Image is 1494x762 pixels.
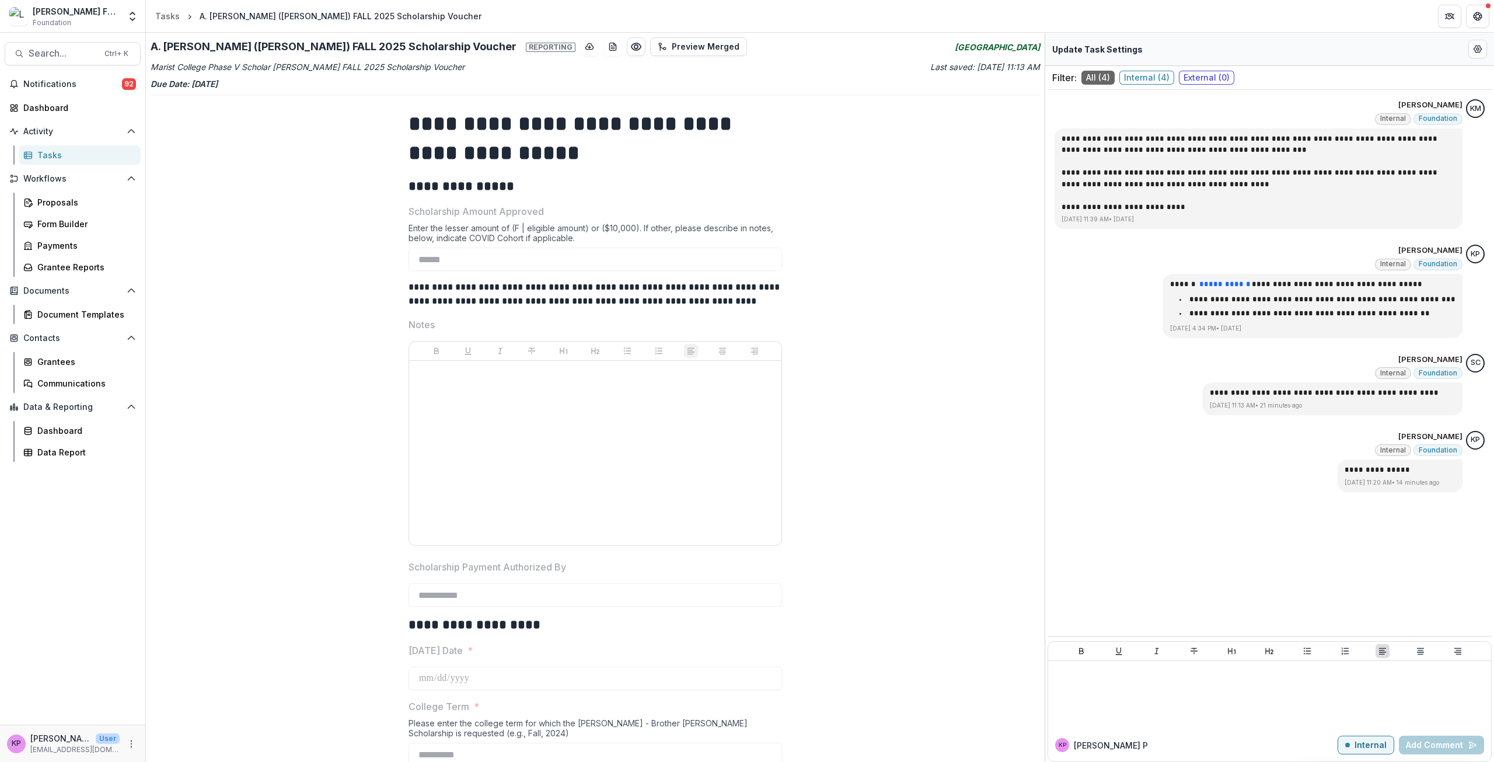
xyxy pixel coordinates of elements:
[5,281,141,300] button: Open Documents
[1262,644,1276,658] button: Heading 2
[30,744,120,755] p: [EMAIL_ADDRESS][DOMAIN_NAME]
[650,37,747,56] button: Preview Merged
[1187,644,1201,658] button: Strike
[37,425,131,437] div: Dashboard
[33,18,71,28] span: Foundation
[1438,5,1461,28] button: Partners
[5,122,141,141] button: Open Activity
[1059,742,1066,748] div: Khanh Phan
[19,352,141,371] a: Grantees
[23,333,122,343] span: Contacts
[5,75,141,93] button: Notifications92
[1376,644,1390,658] button: Align Left
[23,174,122,184] span: Workflows
[37,261,131,273] div: Grantee Reports
[409,560,566,574] p: Scholarship Payment Authorized By
[37,356,131,368] div: Grantees
[37,446,131,458] div: Data Report
[151,8,184,25] a: Tasks
[37,196,131,208] div: Proposals
[1380,369,1406,377] span: Internal
[493,344,507,358] button: Italicize
[1074,644,1088,658] button: Bold
[1468,40,1487,58] button: Edit Form Settings
[1150,644,1164,658] button: Italicize
[603,37,622,56] button: download-word-button
[955,41,1040,53] i: [GEOGRAPHIC_DATA]
[588,344,602,358] button: Heading 2
[1179,71,1234,85] span: External ( 0 )
[1170,324,1455,333] p: [DATE] 4:34 PM • [DATE]
[19,145,141,165] a: Tasks
[23,79,122,89] span: Notifications
[151,78,1040,90] p: Due Date: [DATE]
[19,193,141,212] a: Proposals
[1419,260,1457,268] span: Foundation
[430,344,444,358] button: Bold
[151,40,575,53] h2: A. [PERSON_NAME] ([PERSON_NAME]) FALL 2025 Scholarship Voucher
[1081,71,1115,85] span: All ( 4 )
[1380,114,1406,123] span: Internal
[715,344,729,358] button: Align Center
[1413,644,1427,658] button: Align Center
[409,718,782,743] div: Please enter the college term for which the [PERSON_NAME] - Brother [PERSON_NAME] Scholarship is ...
[620,344,634,358] button: Bullet List
[29,48,97,59] span: Search...
[1470,105,1481,113] div: Kate Morris
[33,5,120,18] div: [PERSON_NAME] Fund for the Blind
[30,732,91,744] p: [PERSON_NAME]
[23,102,131,114] div: Dashboard
[1338,736,1394,754] button: Internal
[525,344,539,358] button: Strike
[5,169,141,188] button: Open Workflows
[1074,739,1148,751] p: [PERSON_NAME] P
[124,737,138,751] button: More
[409,318,435,332] p: Notes
[1398,354,1462,366] p: [PERSON_NAME]
[19,374,141,393] a: Communications
[461,344,475,358] button: Underline
[526,43,575,52] span: Reporting
[200,10,481,22] div: A. [PERSON_NAME] ([PERSON_NAME]) FALL 2025 Scholarship Voucher
[409,643,463,657] p: [DATE] Date
[1380,446,1406,454] span: Internal
[23,127,122,137] span: Activity
[598,61,1040,73] p: Last saved: [DATE] 11:13 AM
[1338,644,1352,658] button: Ordered List
[652,344,666,358] button: Ordered List
[1471,359,1481,367] div: Sandra Ching
[1419,114,1457,123] span: Foundation
[19,421,141,440] a: Dashboard
[409,204,544,218] p: Scholarship Amount Approved
[1225,644,1239,658] button: Heading 1
[19,443,141,462] a: Data Report
[151,8,486,25] nav: breadcrumb
[1398,245,1462,256] p: [PERSON_NAME]
[1119,71,1174,85] span: Internal ( 4 )
[19,214,141,234] a: Form Builder
[5,398,141,416] button: Open Data & Reporting
[1471,250,1480,258] div: Khanh Phan
[19,305,141,324] a: Document Templates
[37,149,131,161] div: Tasks
[102,47,131,60] div: Ctrl + K
[748,344,762,358] button: Align Right
[1300,644,1314,658] button: Bullet List
[1112,644,1126,658] button: Underline
[23,402,122,412] span: Data & Reporting
[1398,99,1462,111] p: [PERSON_NAME]
[557,344,571,358] button: Heading 1
[23,286,122,296] span: Documents
[5,42,141,65] button: Search...
[1451,644,1465,658] button: Align Right
[1419,446,1457,454] span: Foundation
[122,78,136,90] span: 92
[12,740,21,747] div: Khanh Phan
[1345,478,1456,487] p: [DATE] 11:20 AM • 14 minutes ago
[1062,215,1455,224] p: [DATE] 11:39 AM • [DATE]
[1398,431,1462,443] p: [PERSON_NAME]
[151,61,593,73] p: Marist College Phase V Scholar [PERSON_NAME] FALL 2025 Scholarship Voucher
[37,239,131,252] div: Payments
[1471,436,1480,444] div: Khanh Phan
[5,329,141,347] button: Open Contacts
